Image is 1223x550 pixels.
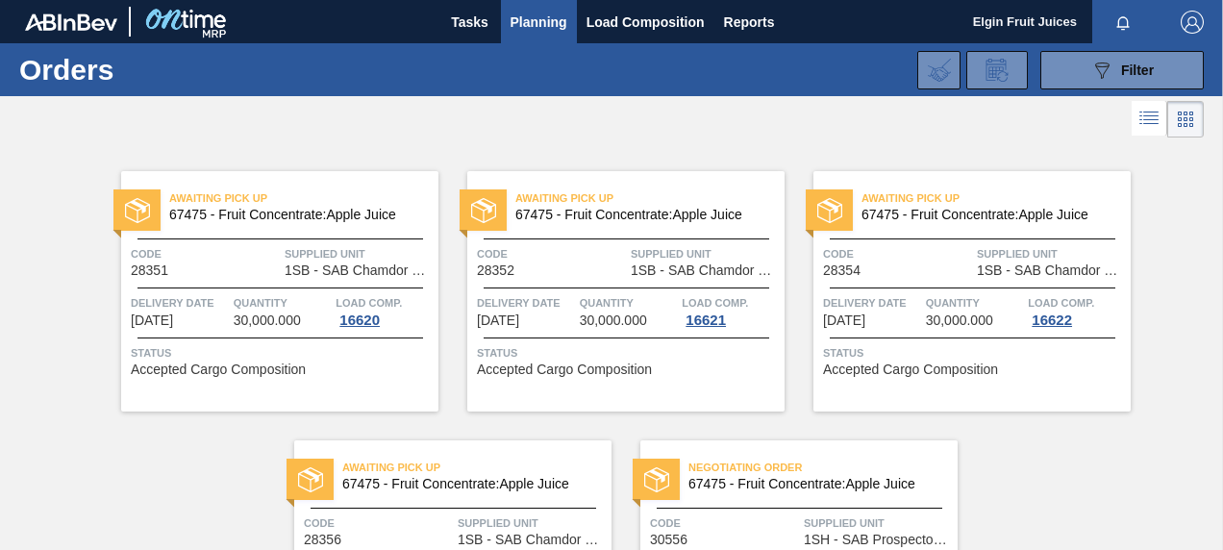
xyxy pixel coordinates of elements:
[477,343,780,362] span: Status
[92,171,438,412] a: statusAwaiting Pick Up67475 - Fruit Concentrate:Apple JuiceCode28351Supplied Unit1SB - SAB Chamdo...
[823,263,861,278] span: 28354
[515,188,785,208] span: Awaiting Pick Up
[688,477,942,491] span: 67475 - Fruit Concentrate:Apple Juice
[966,51,1028,89] div: Order Review Request
[1040,51,1204,89] button: Filter
[285,244,434,263] span: Supplied Unit
[477,313,519,328] span: 06/18/2025
[631,244,780,263] span: Supplied Unit
[817,198,842,223] img: status
[471,198,496,223] img: status
[131,293,229,312] span: Delivery Date
[926,293,1024,312] span: Quantity
[682,293,780,328] a: Load Comp.16621
[131,343,434,362] span: Status
[804,513,953,533] span: Supplied Unit
[234,293,332,312] span: Quantity
[631,263,780,278] span: 1SB - SAB Chamdor Brewery
[131,263,168,278] span: 28351
[131,244,280,263] span: Code
[477,263,514,278] span: 28352
[477,362,652,377] span: Accepted Cargo Composition
[342,477,596,491] span: 67475 - Fruit Concentrate:Apple Juice
[1028,293,1126,328] a: Load Comp.16622
[131,313,173,328] span: 06/11/2025
[861,188,1131,208] span: Awaiting Pick Up
[511,11,567,34] span: Planning
[304,513,453,533] span: Code
[861,208,1115,222] span: 67475 - Fruit Concentrate:Apple Juice
[650,513,799,533] span: Code
[1167,101,1204,137] div: Card Vision
[285,263,434,278] span: 1SB - SAB Chamdor Brewery
[131,362,306,377] span: Accepted Cargo Composition
[1028,312,1076,328] div: 16622
[587,11,705,34] span: Load Composition
[977,244,1126,263] span: Supplied Unit
[458,513,607,533] span: Supplied Unit
[926,313,993,328] span: 30,000.000
[336,312,384,328] div: 16620
[724,11,775,34] span: Reports
[1092,9,1154,36] button: Notifications
[644,467,669,492] img: status
[477,293,575,312] span: Delivery Date
[25,13,117,31] img: TNhmsLtSVTkK8tSr43FrP2fwEKptu5GPRR3wAAAABJRU5ErkJggg==
[1121,62,1154,78] span: Filter
[336,293,402,312] span: Load Comp.
[823,293,921,312] span: Delivery Date
[449,11,491,34] span: Tasks
[823,313,865,328] span: 07/09/2025
[823,244,972,263] span: Code
[304,533,341,547] span: 28356
[477,244,626,263] span: Code
[169,208,423,222] span: 67475 - Fruit Concentrate:Apple Juice
[458,533,607,547] span: 1SB - SAB Chamdor Brewery
[169,188,438,208] span: Awaiting Pick Up
[688,458,958,477] span: Negotiating Order
[785,171,1131,412] a: statusAwaiting Pick Up67475 - Fruit Concentrate:Apple JuiceCode28354Supplied Unit1SB - SAB Chamdo...
[580,293,678,312] span: Quantity
[19,59,285,81] h1: Orders
[1028,293,1094,312] span: Load Comp.
[298,467,323,492] img: status
[234,313,301,328] span: 30,000.000
[125,198,150,223] img: status
[1132,101,1167,137] div: List Vision
[804,533,953,547] span: 1SH - SAB Prospecton Brewery
[823,362,998,377] span: Accepted Cargo Composition
[336,293,434,328] a: Load Comp.16620
[682,293,748,312] span: Load Comp.
[682,312,730,328] div: 16621
[580,313,647,328] span: 30,000.000
[650,533,687,547] span: 30556
[342,458,611,477] span: Awaiting Pick Up
[438,171,785,412] a: statusAwaiting Pick Up67475 - Fruit Concentrate:Apple JuiceCode28352Supplied Unit1SB - SAB Chamdo...
[977,263,1126,278] span: 1SB - SAB Chamdor Brewery
[1181,11,1204,34] img: Logout
[823,343,1126,362] span: Status
[917,51,961,89] div: Import Order Negotiation
[515,208,769,222] span: 67475 - Fruit Concentrate:Apple Juice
